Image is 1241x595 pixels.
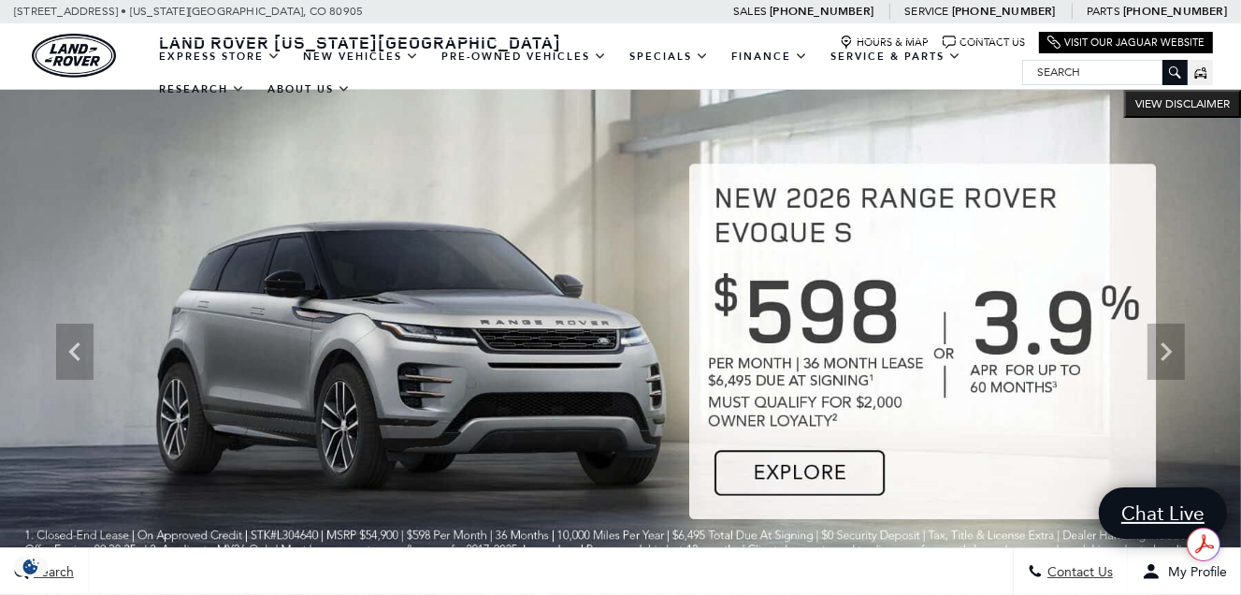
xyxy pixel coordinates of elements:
a: Specials [618,40,720,73]
a: Finance [720,40,819,73]
img: Opt-Out Icon [9,557,52,576]
div: Next [1147,324,1185,380]
span: Service [904,5,948,18]
span: Contact Us [1043,564,1113,580]
span: Sales [733,5,767,18]
div: Previous [56,324,94,380]
span: Chat Live [1112,501,1214,526]
img: Land Rover [32,34,116,78]
a: Visit Our Jaguar Website [1047,36,1205,50]
button: Open user profile menu [1128,548,1241,595]
nav: Main Navigation [148,40,1022,106]
button: VIEW DISCLAIMER [1124,90,1241,118]
span: VIEW DISCLAIMER [1135,96,1230,111]
a: New Vehicles [292,40,430,73]
a: [PHONE_NUMBER] [770,4,873,19]
span: My Profile [1161,564,1227,580]
a: land-rover [32,34,116,78]
a: Land Rover [US_STATE][GEOGRAPHIC_DATA] [148,31,572,53]
a: [STREET_ADDRESS] • [US_STATE][GEOGRAPHIC_DATA], CO 80905 [14,5,363,18]
a: [PHONE_NUMBER] [952,4,1056,19]
span: Land Rover [US_STATE][GEOGRAPHIC_DATA] [159,31,561,53]
a: Research [148,73,256,106]
a: About Us [256,73,362,106]
span: Parts [1087,5,1120,18]
a: Chat Live [1099,487,1227,539]
a: [PHONE_NUMBER] [1123,4,1227,19]
a: Contact Us [943,36,1025,50]
a: Hours & Map [840,36,929,50]
a: Pre-Owned Vehicles [430,40,618,73]
section: Click to Open Cookie Consent Modal [9,557,52,576]
a: Service & Parts [819,40,973,73]
input: Search [1023,61,1187,83]
a: EXPRESS STORE [148,40,292,73]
